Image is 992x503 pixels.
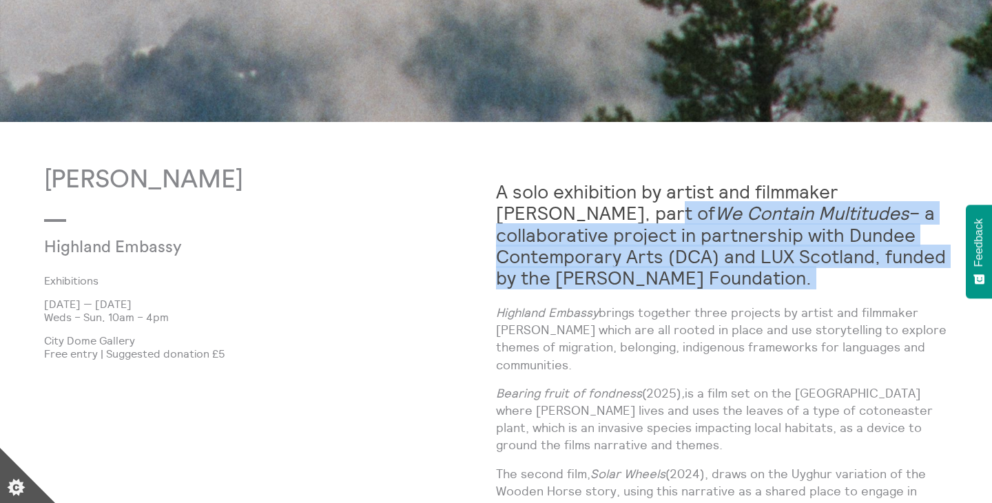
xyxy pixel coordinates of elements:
p: Free entry | Suggested donation £5 [44,347,496,360]
em: Highland Embassy [496,305,599,320]
p: Highland Embassy [44,238,345,258]
strong: A solo exhibition by artist and filmmaker [PERSON_NAME], part of – a collaborative project in par... [496,180,946,289]
p: (2025) is a film set on the [GEOGRAPHIC_DATA] where [PERSON_NAME] lives and uses the leaves of a ... [496,384,948,454]
em: Bearing fruit of fondness [496,385,642,401]
button: Feedback - Show survey [966,205,992,298]
span: Feedback [973,218,985,267]
p: City Dome Gallery [44,334,496,347]
em: , [681,385,685,401]
em: Solar Wheels [590,466,665,482]
p: [DATE] — [DATE] [44,298,496,310]
p: [PERSON_NAME] [44,166,496,194]
em: We Contain Multitudes [715,201,909,225]
p: Weds – Sun, 10am – 4pm [44,311,496,323]
a: Exhibitions [44,274,474,287]
p: brings together three projects by artist and filmmaker [PERSON_NAME] which are all rooted in plac... [496,304,948,373]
